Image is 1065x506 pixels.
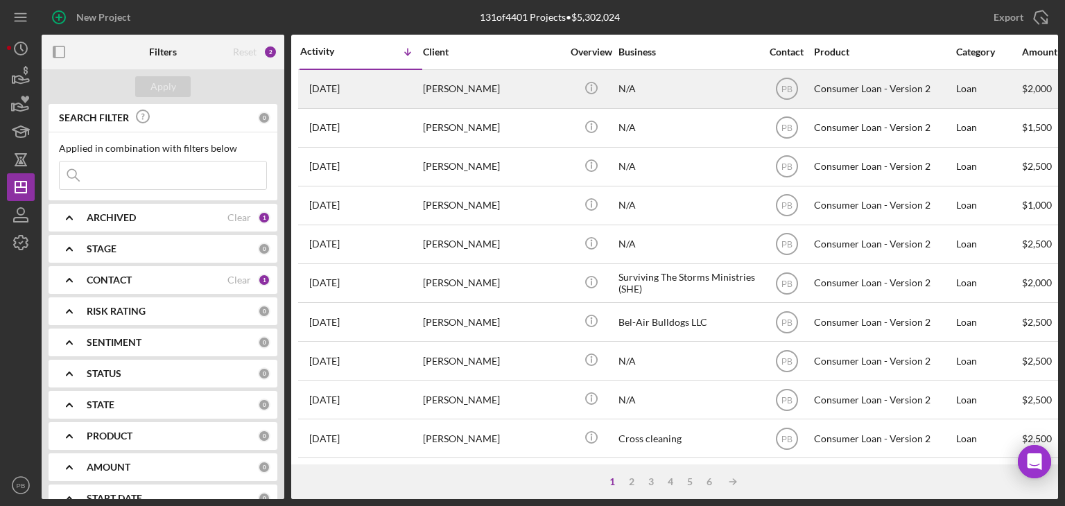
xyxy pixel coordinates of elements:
div: Clear [227,212,251,223]
button: Apply [135,76,191,97]
div: 0 [258,112,270,124]
div: Business [618,46,757,58]
b: ARCHIVED [87,212,136,223]
div: Consumer Loan - Version 2 [814,71,953,107]
text: PB [781,123,792,133]
div: Bel-Air Bulldogs LLC [618,304,757,340]
time: 2025-08-05 05:34 [309,161,340,172]
div: Loan [956,381,1021,418]
div: 0 [258,399,270,411]
div: Loan [956,148,1021,185]
div: New Project [76,3,130,31]
div: N/A [618,342,757,379]
div: 6 [700,476,719,487]
div: [PERSON_NAME] [423,381,562,418]
div: [PERSON_NAME] [423,304,562,340]
b: AMOUNT [87,462,130,473]
div: Loan [956,226,1021,263]
div: [PERSON_NAME] [423,148,562,185]
div: N/A [618,381,757,418]
div: Cross cleaning [618,420,757,457]
div: Consumer Loan - Version 2 [814,304,953,340]
text: PB [781,317,792,327]
b: SEARCH FILTER [59,112,129,123]
div: 5 [680,476,700,487]
div: Overview [565,46,617,58]
div: 4 [661,476,680,487]
div: Consumer Loan - Version 2 [814,265,953,302]
div: Category [956,46,1021,58]
div: [PERSON_NAME] [423,71,562,107]
time: 2025-07-03 03:28 [309,356,340,367]
div: N/A [618,226,757,263]
div: Open Intercom Messenger [1018,445,1051,478]
time: 2025-08-07 03:45 [309,122,340,133]
div: Contact [761,46,813,58]
b: CONTACT [87,274,132,286]
time: 2025-06-03 17:44 [309,433,340,444]
text: PB [781,85,792,94]
div: [PERSON_NAME] [423,187,562,224]
div: Surviving The Storms Ministries (SHE) [618,265,757,302]
div: Loan [956,265,1021,302]
div: Consumer Loan - Version 2 [814,110,953,146]
div: Loan [956,187,1021,224]
div: 2 [622,476,641,487]
time: 2025-07-14 23:01 [309,277,340,288]
div: Consumer Loan - Version 2 [814,187,953,224]
div: Product [814,46,953,58]
div: Loan [956,304,1021,340]
b: STATUS [87,368,121,379]
div: Consumer Loan - Version 2 [814,226,953,263]
div: 3 [641,476,661,487]
text: PB [781,434,792,444]
div: 0 [258,492,270,505]
div: Consumer Loan - Version 2 [814,459,953,496]
div: 0 [258,305,270,317]
div: N/A [618,459,757,496]
div: 0 [258,461,270,473]
div: 0 [258,430,270,442]
time: 2025-08-08 02:23 [309,83,340,94]
div: N/A [618,110,757,146]
text: PB [781,240,792,250]
b: Filters [149,46,177,58]
text: PB [781,395,792,405]
div: 1 [258,274,270,286]
div: Consumer Loan - Version 2 [814,148,953,185]
div: Consumer Loan - Version 2 [814,420,953,457]
b: SENTIMENT [87,337,141,348]
div: Consumer Loan - Version 2 [814,342,953,379]
div: 0 [258,336,270,349]
div: 2 [263,45,277,59]
div: Export [994,3,1023,31]
div: [PERSON_NAME] [423,342,562,379]
b: RISK RATING [87,306,146,317]
text: PB [17,482,26,489]
div: [PERSON_NAME] [423,265,562,302]
button: PB [7,471,35,499]
time: 2025-07-11 19:00 [309,317,340,328]
b: PRODUCT [87,430,132,442]
div: 1 [258,211,270,224]
div: 0 [258,243,270,255]
time: 2025-06-25 22:28 [309,394,340,405]
div: Activity [300,46,361,57]
div: Loan [956,342,1021,379]
div: Reset [233,46,257,58]
div: Applied in combination with filters below [59,143,267,154]
div: Loan [956,459,1021,496]
text: PB [781,162,792,172]
div: Consumer Loan - Version 2 [814,381,953,418]
text: PB [781,201,792,211]
text: PB [781,356,792,366]
div: 1 [603,476,622,487]
div: Clear [227,274,251,286]
text: PB [781,279,792,288]
button: Export [980,3,1058,31]
div: Loan [956,420,1021,457]
time: 2025-08-01 19:47 [309,200,340,211]
div: N/A [618,187,757,224]
div: Apply [150,76,176,97]
div: [PERSON_NAME] [423,110,562,146]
